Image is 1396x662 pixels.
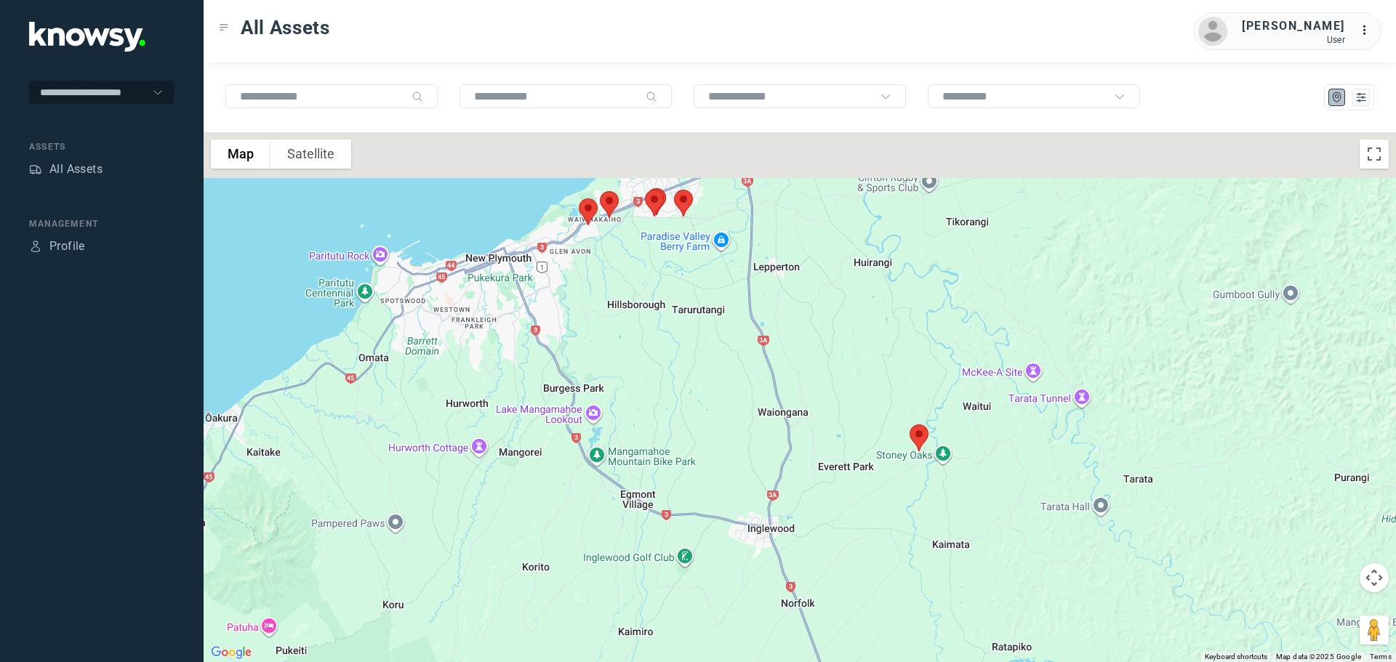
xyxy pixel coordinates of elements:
button: Drag Pegman onto the map to open Street View [1360,615,1389,645]
div: All Assets [49,161,103,178]
a: AssetsAll Assets [29,161,103,178]
a: Terms [1370,653,1392,661]
a: Open this area in Google Maps (opens a new window) [207,643,255,662]
div: [PERSON_NAME] [1242,17,1345,35]
div: Search [412,91,423,102]
div: Toggle Menu [219,23,229,33]
div: Profile [49,238,85,255]
div: List [1355,91,1368,104]
div: : [1360,22,1377,39]
div: Assets [29,140,174,153]
div: Assets [29,163,42,176]
button: Show satellite imagery [270,140,351,169]
img: Google [207,643,255,662]
button: Keyboard shortcuts [1205,652,1267,662]
div: Search [646,91,657,102]
span: Map data ©2025 Google [1276,653,1361,661]
button: Map camera controls [1360,563,1389,592]
button: Toggle fullscreen view [1360,140,1389,169]
div: User [1242,35,1345,45]
span: All Assets [241,15,330,41]
button: Show street map [211,140,270,169]
img: avatar.png [1198,17,1227,46]
div: Management [29,217,174,230]
div: Profile [29,240,42,253]
div: : [1360,22,1377,41]
img: Application Logo [29,22,145,52]
a: ProfileProfile [29,238,85,255]
div: Map [1331,91,1344,104]
tspan: ... [1360,25,1375,36]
